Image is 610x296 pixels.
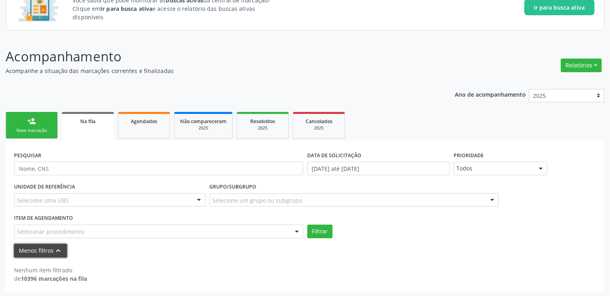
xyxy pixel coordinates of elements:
[14,274,87,283] div: de
[14,149,41,162] label: PESQUISAR
[6,67,425,75] p: Acompanhe a situação das marcações correntes e finalizadas
[131,118,157,125] span: Agendados
[17,227,84,236] span: Selecionar procedimento
[14,244,67,258] button: Menos filtroskeyboard_arrow_up
[14,212,73,225] label: Item de agendamento
[21,275,87,282] strong: 10396 marcações na fila
[454,149,484,162] label: Prioridade
[299,125,339,131] div: 2025
[209,181,256,193] label: Grupo/Subgrupo
[561,59,602,72] button: Relatórios
[6,47,425,67] p: Acompanhamento
[54,246,63,255] i: keyboard_arrow_up
[307,225,332,238] button: Filtrar
[307,162,450,175] input: Selecione um intervalo
[14,266,87,274] div: Nenhum item filtrado
[100,5,152,12] strong: Ir para busca ativa
[307,149,361,162] label: DATA DE SOLICITAÇÃO
[250,118,275,125] span: Resolvidos
[212,196,302,205] span: Selecione um grupo ou subgrupo
[180,125,227,131] div: 2025
[80,118,95,125] span: Na fila
[14,162,303,175] input: Nome, CNS
[306,118,332,125] span: Cancelados
[456,164,531,172] span: Todos
[14,181,75,193] label: UNIDADE DE REFERÊNCIA
[12,128,52,134] div: Nova marcação
[27,117,36,126] div: person_add
[180,118,227,125] span: Não compareceram
[455,89,526,99] p: Ano de acompanhamento
[17,196,69,205] span: Selecione uma UBS
[534,3,585,12] span: Ir para busca ativa
[243,125,283,131] div: 2025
